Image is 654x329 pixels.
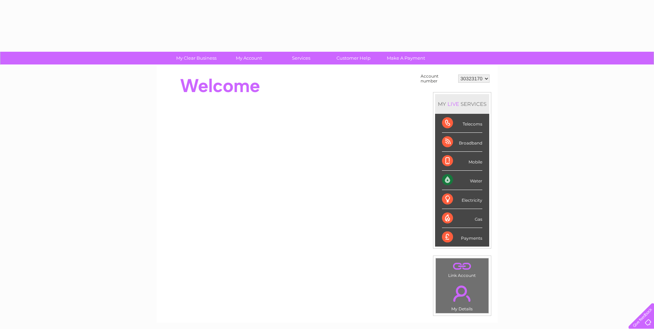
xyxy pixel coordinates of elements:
a: . [437,260,487,272]
div: MY SERVICES [435,94,489,114]
div: Mobile [442,152,482,171]
div: Water [442,171,482,190]
div: Gas [442,209,482,228]
div: Broadband [442,133,482,152]
a: Customer Help [325,52,382,64]
a: Services [273,52,330,64]
td: My Details [435,280,489,313]
a: My Account [220,52,277,64]
a: . [437,281,487,306]
a: My Clear Business [168,52,225,64]
div: Electricity [442,190,482,209]
td: Link Account [435,258,489,280]
td: Account number [419,72,456,85]
div: Payments [442,228,482,247]
div: Telecoms [442,114,482,133]
div: LIVE [446,101,461,107]
a: Make A Payment [378,52,434,64]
